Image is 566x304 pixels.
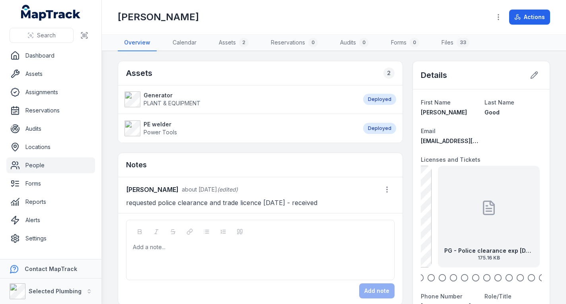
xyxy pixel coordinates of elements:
span: Power Tools [144,129,177,136]
span: Search [37,31,56,39]
strong: Selected Plumbing [29,288,82,294]
a: Calendar [166,35,203,51]
div: 0 [308,38,318,47]
div: 2 [383,68,395,79]
a: Audits0 [334,35,375,51]
a: Forms0 [385,35,426,51]
a: People [6,157,95,173]
span: about [DATE] [182,186,217,193]
a: Assignments [6,84,95,100]
a: Reservations0 [265,35,324,51]
div: Deployed [363,123,396,134]
span: Good [484,109,500,116]
span: (edited) [217,186,238,193]
h1: [PERSON_NAME] [118,11,199,23]
div: Deployed [363,94,396,105]
span: First Name [421,99,451,106]
a: Overview [118,35,157,51]
div: 33 [457,38,469,47]
a: MapTrack [21,5,81,21]
a: Assets2 [212,35,255,51]
h2: Assets [126,68,152,79]
span: PLANT & EQUIPMENT [144,100,200,106]
span: Phone Number [421,293,462,300]
span: [PERSON_NAME] [421,109,467,116]
a: Reports [6,194,95,210]
strong: PE welder [144,120,177,128]
a: Reservations [6,103,95,118]
span: Last Name [484,99,514,106]
div: 0 [410,38,419,47]
strong: Generator [144,91,200,99]
div: 2 [239,38,249,47]
time: 7/14/2025, 11:02:23 AM [182,186,217,193]
span: Role/Title [484,293,512,300]
span: [EMAIL_ADDRESS][DOMAIN_NAME] [421,137,517,144]
strong: PG - Police clearance exp [DATE] [444,247,533,255]
a: Dashboard [6,48,95,64]
div: 0 [359,38,369,47]
span: Licenses and Tickets [421,156,480,163]
a: Audits [6,121,95,137]
p: requested police clearance and trade licence [DATE] - received [126,197,395,208]
strong: Contact MapTrack [25,265,77,272]
button: Actions [509,10,550,25]
a: Assets [6,66,95,82]
h2: Details [421,70,447,81]
a: Forms [6,176,95,192]
h3: Notes [126,159,147,170]
a: Files33 [435,35,476,51]
a: GeneratorPLANT & EQUIPMENT [124,91,355,107]
span: Email [421,128,436,134]
a: Locations [6,139,95,155]
a: Settings [6,230,95,246]
a: Alerts [6,212,95,228]
strong: [PERSON_NAME] [126,185,179,194]
button: Search [10,28,74,43]
span: 175.16 KB [444,255,533,261]
a: PE welderPower Tools [124,120,355,136]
